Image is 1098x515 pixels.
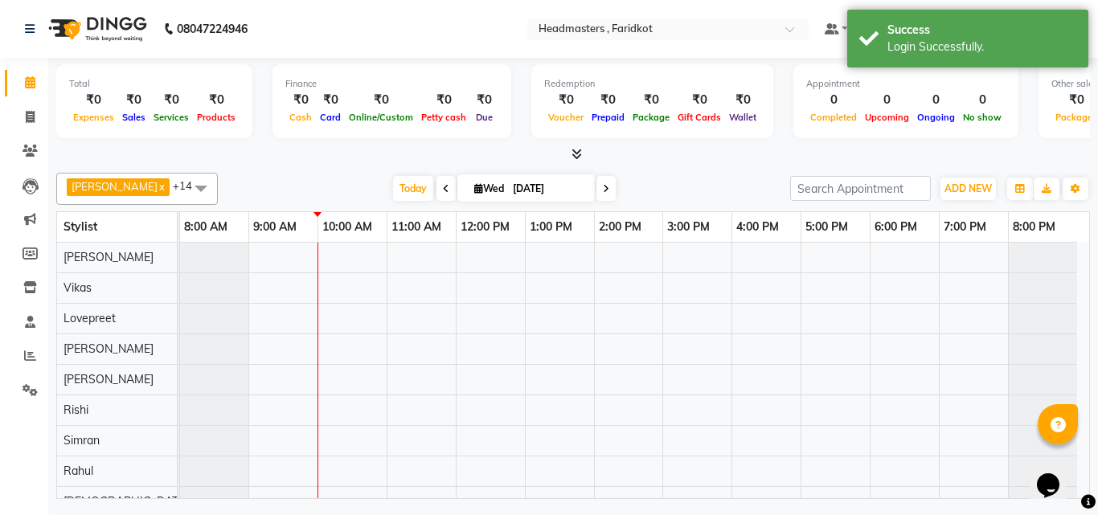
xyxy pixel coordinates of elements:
span: [PERSON_NAME] [72,180,158,193]
iframe: chat widget [1030,451,1082,499]
span: ADD NEW [944,182,992,194]
a: 5:00 PM [801,215,852,239]
span: Due [472,112,497,123]
div: ₹0 [725,91,760,109]
button: ADD NEW [940,178,996,200]
a: 6:00 PM [871,215,921,239]
a: 1:00 PM [526,215,576,239]
span: Prepaid [588,112,629,123]
span: Today [393,176,433,201]
span: Petty cash [417,112,470,123]
div: ₹0 [316,91,345,109]
span: Expenses [69,112,118,123]
input: 2025-09-03 [508,177,588,201]
div: Total [69,77,240,91]
div: Redemption [544,77,760,91]
div: ₹0 [193,91,240,109]
a: 7:00 PM [940,215,990,239]
span: Voucher [544,112,588,123]
span: Rishi [64,403,88,417]
span: Gift Cards [674,112,725,123]
div: Appointment [806,77,1006,91]
span: Wed [470,182,508,194]
a: 11:00 AM [387,215,445,239]
span: Completed [806,112,861,123]
span: Wallet [725,112,760,123]
span: Cash [285,112,316,123]
a: x [158,180,165,193]
div: Login Successfully. [887,39,1076,55]
div: ₹0 [629,91,674,109]
a: 4:00 PM [732,215,783,239]
input: Search Appointment [790,176,931,201]
div: ₹0 [285,91,316,109]
div: 0 [913,91,959,109]
div: ₹0 [69,91,118,109]
div: Finance [285,77,498,91]
div: Success [887,22,1076,39]
span: Ongoing [913,112,959,123]
span: Simran [64,433,100,448]
div: ₹0 [345,91,417,109]
a: 12:00 PM [457,215,514,239]
a: 10:00 AM [318,215,376,239]
span: Package [629,112,674,123]
span: Vikas [64,280,92,295]
div: 0 [861,91,913,109]
div: ₹0 [118,91,150,109]
span: Services [150,112,193,123]
span: [PERSON_NAME] [64,341,154,356]
a: 8:00 PM [1009,215,1059,239]
b: 08047224946 [177,6,248,51]
div: ₹0 [674,91,725,109]
a: 3:00 PM [663,215,714,239]
span: Upcoming [861,112,913,123]
span: Lovepreet [64,311,116,325]
div: 0 [959,91,1006,109]
a: 9:00 AM [249,215,301,239]
div: 0 [806,91,861,109]
div: ₹0 [588,91,629,109]
span: Card [316,112,345,123]
span: [DEMOGRAPHIC_DATA] [64,494,189,509]
a: 8:00 AM [180,215,231,239]
div: ₹0 [544,91,588,109]
div: ₹0 [417,91,470,109]
div: ₹0 [150,91,193,109]
img: logo [41,6,151,51]
span: Online/Custom [345,112,417,123]
a: 2:00 PM [595,215,645,239]
div: ₹0 [470,91,498,109]
span: [PERSON_NAME] [64,372,154,386]
span: Stylist [64,219,97,234]
span: No show [959,112,1006,123]
span: Products [193,112,240,123]
span: Sales [118,112,150,123]
span: +14 [173,179,204,192]
span: Rahul [64,464,93,478]
span: [PERSON_NAME] [64,250,154,264]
